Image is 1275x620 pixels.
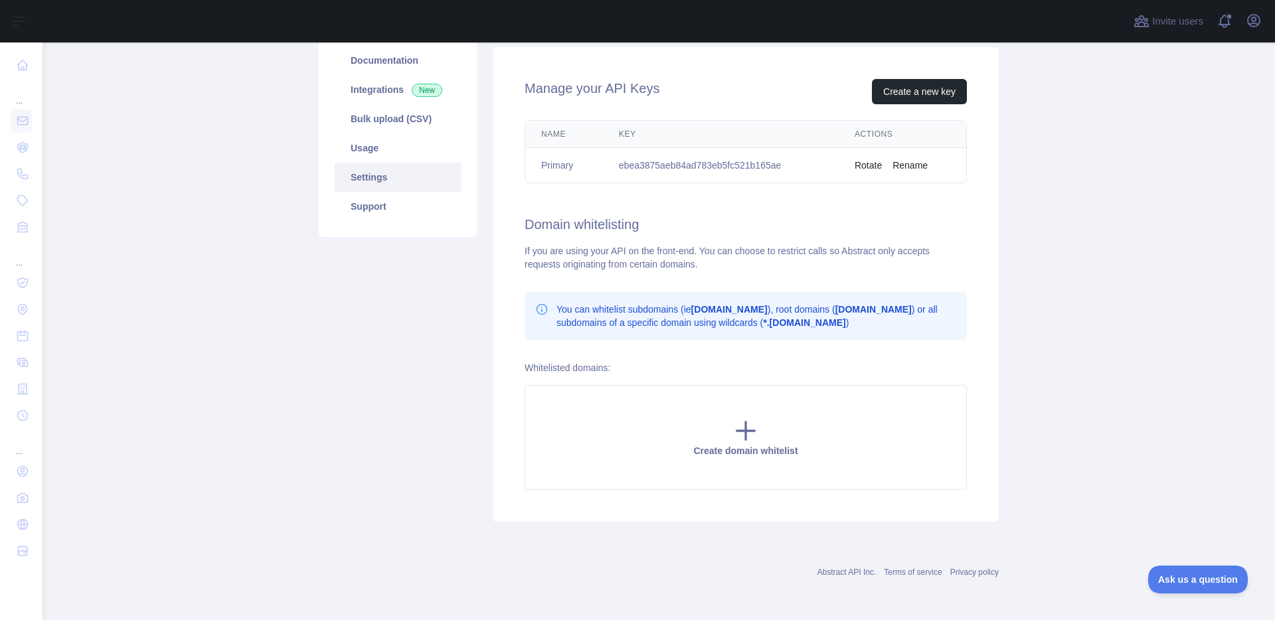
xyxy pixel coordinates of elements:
h2: Manage your API Keys [525,79,659,104]
b: [DOMAIN_NAME] [691,304,768,315]
span: New [412,84,442,97]
div: ... [11,430,32,457]
a: Privacy policy [950,568,999,577]
div: If you are using your API on the front-end. You can choose to restrict calls so Abstract only acc... [525,244,967,271]
a: Support [335,192,461,221]
b: *.[DOMAIN_NAME] [763,317,845,328]
a: Settings [335,163,461,192]
h2: Domain whitelisting [525,215,967,234]
td: Primary [525,148,603,183]
button: Rotate [855,159,882,172]
button: Rename [892,159,928,172]
div: ... [11,80,32,106]
a: Integrations New [335,75,461,104]
span: Create domain whitelist [693,445,798,456]
th: Actions [839,121,966,148]
a: Abstract API Inc. [817,568,877,577]
button: Create a new key [872,79,967,104]
a: Bulk upload (CSV) [335,104,461,133]
iframe: Toggle Customer Support [1148,566,1248,593]
p: You can whitelist subdomains (ie ), root domains ( ) or all subdomains of a specific domain using... [556,303,956,329]
th: Key [603,121,839,148]
a: Documentation [335,46,461,75]
a: Usage [335,133,461,163]
a: Terms of service [884,568,942,577]
b: [DOMAIN_NAME] [835,304,912,315]
th: Name [525,121,603,148]
td: ebea3875aeb84ad783eb5fc521b165ae [603,148,839,183]
div: ... [11,242,32,268]
span: Invite users [1152,14,1203,29]
button: Invite users [1131,11,1206,32]
label: Whitelisted domains: [525,362,610,373]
